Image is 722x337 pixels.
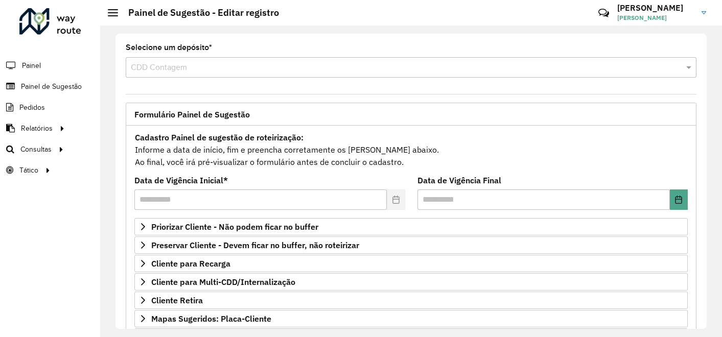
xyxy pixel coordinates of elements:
[134,236,688,254] a: Preservar Cliente - Devem ficar no buffer, não roteirizar
[417,175,501,185] font: Data de Vigência Final
[134,273,688,291] a: Cliente para Multi-CDD/Internalização
[134,292,688,309] a: Cliente Retira
[19,102,45,113] span: Pedidos
[151,278,295,286] span: Cliente para Multi-CDD/Internalização
[22,60,41,71] span: Painel
[134,310,688,327] a: Mapas Sugeridos: Placa-Cliente
[20,144,52,155] span: Consultas
[617,13,694,22] span: [PERSON_NAME]
[151,315,271,323] span: Mapas Sugeridos: Placa-Cliente
[151,296,203,304] span: Cliente Retira
[135,132,439,167] font: Informe a data de início, fim e preencha corretamente os [PERSON_NAME] abaixo. Ao final, você irá...
[151,259,230,268] span: Cliente para Recarga
[135,132,304,142] strong: Cadastro Painel de sugestão de roteirização:
[617,3,694,13] h3: [PERSON_NAME]
[19,165,38,176] span: Tático
[151,241,359,249] span: Preservar Cliente - Devem ficar no buffer, não roteirizar
[21,123,53,134] span: Relatórios
[670,189,688,210] button: Escolha a data
[593,2,615,24] a: Contato Rápido
[126,43,209,52] font: Selecione um depósito
[151,223,318,231] span: Priorizar Cliente - Não podem ficar no buffer
[21,81,82,92] span: Painel de Sugestão
[118,7,279,18] h2: Painel de Sugestão - Editar registro
[134,110,250,118] span: Formulário Painel de Sugestão
[134,255,688,272] a: Cliente para Recarga
[134,175,223,185] font: Data de Vigência Inicial
[134,218,688,235] a: Priorizar Cliente - Não podem ficar no buffer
